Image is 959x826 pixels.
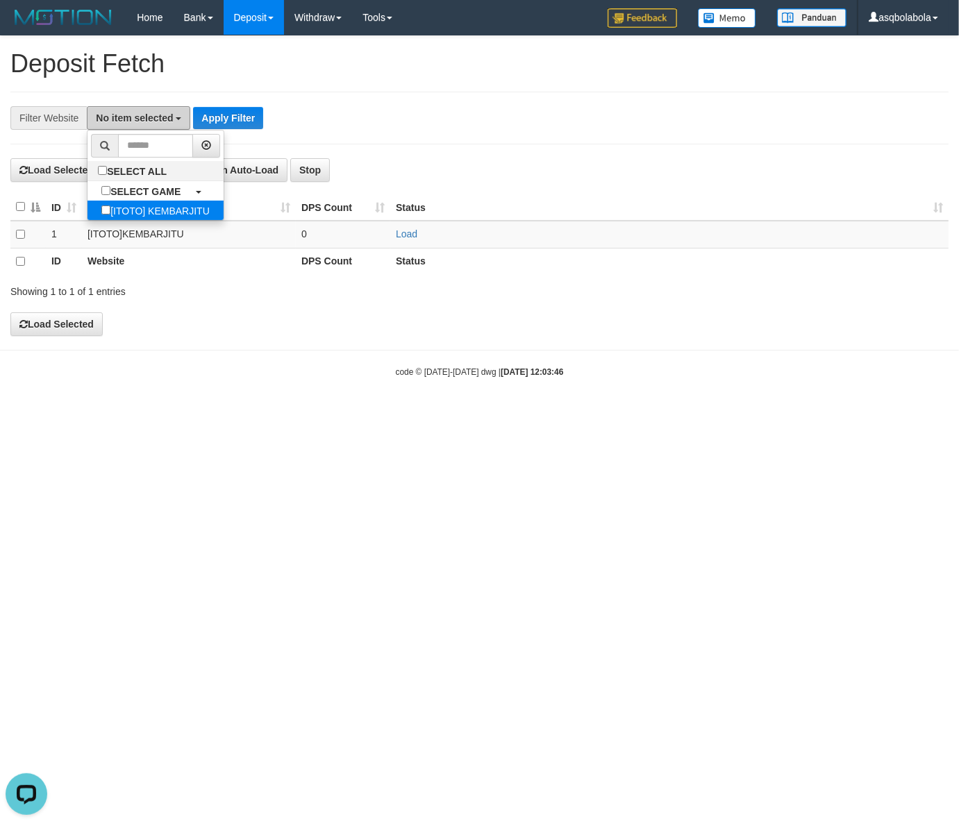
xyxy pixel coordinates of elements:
[98,166,107,175] input: SELECT ALL
[10,106,87,130] div: Filter Website
[296,248,390,274] th: DPS Count
[396,367,564,377] small: code © [DATE]-[DATE] dwg |
[290,158,330,182] button: Stop
[87,106,190,130] button: No item selected
[87,161,181,180] label: SELECT ALL
[46,221,82,248] td: 1
[608,8,677,28] img: Feedback.jpg
[46,194,82,221] th: ID: activate to sort column ascending
[101,186,110,195] input: SELECT GAME
[193,107,263,129] button: Apply Filter
[10,50,949,78] h1: Deposit Fetch
[296,194,390,221] th: DPS Count: activate to sort column ascending
[698,8,756,28] img: Button%20Memo.svg
[390,248,949,274] th: Status
[82,194,296,221] th: Website: activate to sort column ascending
[46,248,82,274] th: ID
[87,181,224,201] a: SELECT GAME
[87,201,224,220] label: [ITOTO] KEMBARJITU
[10,312,103,336] button: Load Selected
[390,194,949,221] th: Status: activate to sort column ascending
[192,158,288,182] button: Run Auto-Load
[82,248,296,274] th: Website
[777,8,847,27] img: panduan.png
[396,228,417,239] a: Load
[96,112,173,124] span: No item selected
[301,228,307,239] span: 0
[110,186,181,197] b: SELECT GAME
[6,6,47,47] button: Open LiveChat chat widget
[10,158,103,182] button: Load Selected
[101,205,110,214] input: [ITOTO] KEMBARJITU
[10,7,116,28] img: MOTION_logo.png
[82,221,296,248] td: [ITOTO] KEMBARJITU
[501,367,563,377] strong: [DATE] 12:03:46
[10,279,389,298] div: Showing 1 to 1 of 1 entries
